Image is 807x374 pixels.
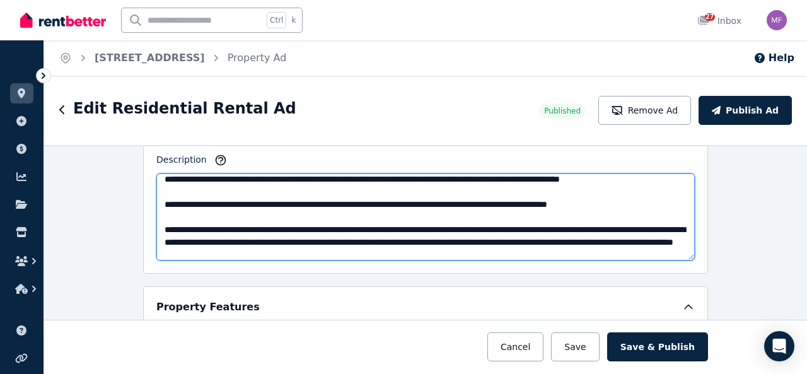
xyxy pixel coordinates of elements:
[95,52,205,64] a: [STREET_ADDRESS]
[44,40,301,76] nav: Breadcrumb
[20,11,106,30] img: RentBetter
[73,98,296,119] h1: Edit Residential Rental Ad
[156,153,207,171] label: Description
[551,332,599,361] button: Save
[699,96,792,125] button: Publish Ad
[767,10,787,30] img: Michael Farrugia
[607,332,708,361] button: Save & Publish
[228,52,287,64] a: Property Ad
[705,13,715,21] span: 27
[267,12,286,28] span: Ctrl
[753,50,794,66] button: Help
[697,15,741,27] div: Inbox
[544,106,581,116] span: Published
[598,96,691,125] button: Remove Ad
[291,15,296,25] span: k
[487,332,543,361] button: Cancel
[156,300,260,315] h5: Property Features
[764,331,794,361] div: Open Intercom Messenger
